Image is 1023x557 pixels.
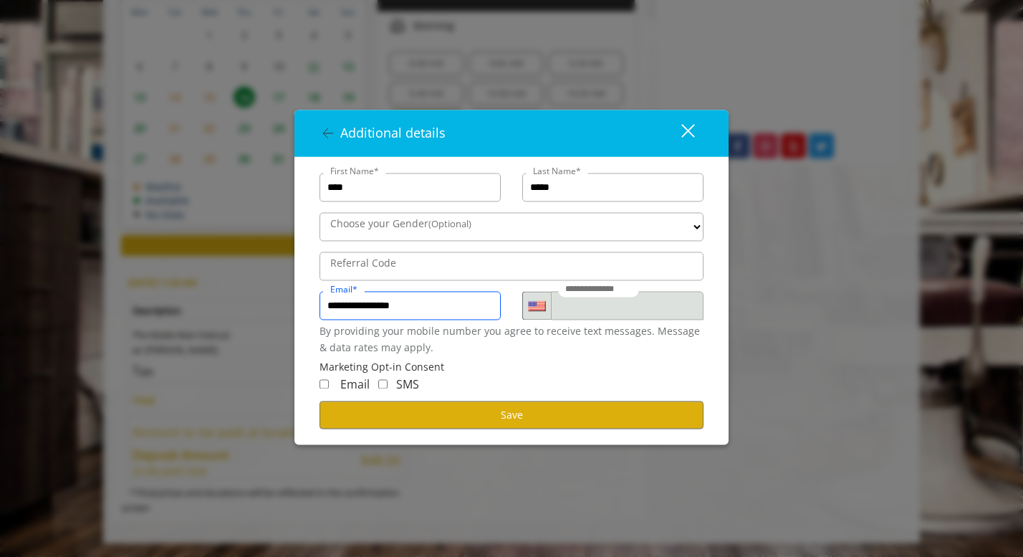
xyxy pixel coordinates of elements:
span: Save [501,408,523,422]
button: close dialog [655,119,703,148]
label: Email* [323,283,365,297]
input: Lastname [522,173,703,202]
input: Receive Marketing SMS [378,379,388,389]
div: Country [522,292,551,320]
span: SMS [396,376,419,392]
input: Receive Marketing Email [320,379,329,389]
label: Choose your Gender [323,216,479,232]
input: Email [320,292,501,320]
span: Additional details [340,125,446,142]
label: Referral Code [323,256,403,272]
span: Email [340,376,370,392]
label: Last Name* [526,165,588,178]
div: By providing your mobile number you agree to receive text messages. Message & data rates may apply. [320,324,703,356]
select: Choose your Gender [320,213,703,242]
label: First Name* [323,165,386,178]
button: Save [320,401,703,429]
div: close dialog [665,123,693,144]
input: ReferralCode [320,252,703,281]
div: Marketing Opt-in Consent [320,360,703,376]
input: FirstName [320,173,501,202]
span: (Optional) [428,218,471,231]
